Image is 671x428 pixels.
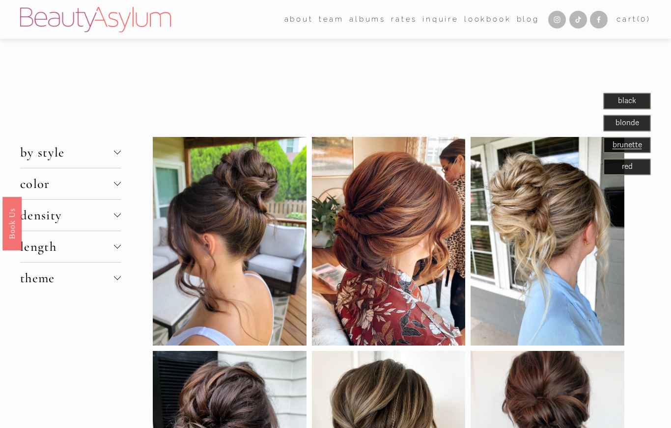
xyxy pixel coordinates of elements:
span: ( ) [637,15,651,24]
a: Instagram [548,11,566,28]
img: Beauty Asylum | Bridal Hair &amp; Makeup Charlotte &amp; Atlanta [20,7,171,32]
a: Blog [517,12,539,27]
button: color [20,168,121,199]
span: black [618,96,636,105]
a: Facebook [590,11,608,28]
span: blonde [615,118,639,127]
span: about [284,13,313,27]
a: albums [349,12,386,27]
a: folder dropdown [284,12,313,27]
button: by style [20,137,121,168]
span: 0 [641,15,647,24]
a: Lookbook [464,12,511,27]
a: brunette [613,140,642,149]
a: folder dropdown [319,12,344,27]
a: 0 items in cart [616,13,651,27]
span: color [20,176,114,192]
a: TikTok [569,11,587,28]
button: density [20,200,121,231]
span: by style [20,144,114,160]
a: Inquire [422,12,459,27]
button: theme [20,263,121,294]
span: red [622,162,633,171]
a: Rates [391,12,417,27]
span: length [20,239,114,255]
span: density [20,207,114,223]
button: length [20,231,121,262]
span: team [319,13,344,27]
span: theme [20,270,114,286]
a: Book Us [2,197,22,250]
